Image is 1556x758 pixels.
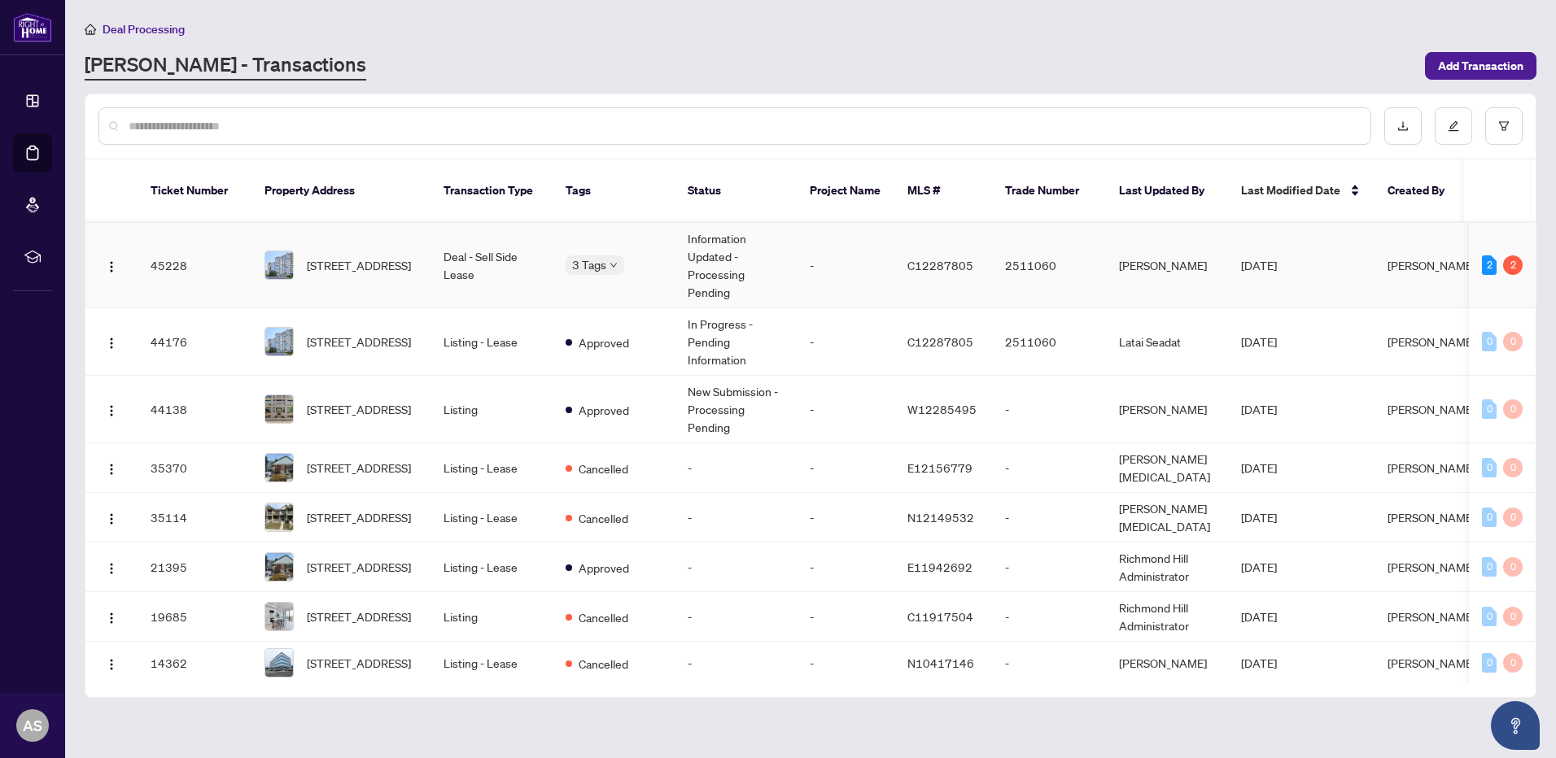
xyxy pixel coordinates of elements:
th: Property Address [251,159,431,223]
button: Logo [98,455,125,481]
div: 0 [1503,607,1523,626]
td: - [675,443,797,493]
img: Logo [105,562,118,575]
img: Logo [105,337,118,350]
button: filter [1485,107,1523,145]
td: 35114 [138,493,251,542]
img: thumbnail-img [265,649,293,677]
td: 21395 [138,542,251,592]
td: Listing - Lease [431,542,553,592]
td: Listing [431,592,553,642]
td: 35370 [138,443,251,493]
img: Logo [105,612,118,625]
div: 2 [1482,255,1497,275]
div: 0 [1482,653,1497,673]
div: 0 [1482,607,1497,626]
span: [DATE] [1241,609,1277,624]
td: [PERSON_NAME][MEDICAL_DATA] [1106,493,1228,542]
th: Last Modified Date [1228,159,1375,223]
span: [STREET_ADDRESS] [307,558,411,576]
button: edit [1435,107,1472,145]
span: [DATE] [1241,402,1277,416]
div: 0 [1503,557,1523,577]
th: Transaction Type [431,159,553,223]
span: E11942692 [907,560,972,574]
span: edit [1448,120,1459,132]
img: thumbnail-img [265,603,293,630]
td: Latai Seadat [1106,308,1228,376]
img: Logo [105,260,118,273]
td: - [992,376,1106,443]
img: Logo [105,463,118,476]
span: E12156779 [907,460,972,475]
span: [PERSON_NAME] [1388,656,1475,670]
span: C11917504 [907,609,973,624]
button: Add Transaction [1425,52,1536,80]
td: Listing - Lease [431,443,553,493]
span: [PERSON_NAME] [1388,560,1475,574]
td: 44176 [138,308,251,376]
span: W12285495 [907,402,977,416]
td: - [797,376,894,443]
img: thumbnail-img [265,395,293,423]
span: [DATE] [1241,656,1277,670]
span: [STREET_ADDRESS] [307,459,411,477]
span: C12287805 [907,258,973,272]
span: Last Modified Date [1241,181,1340,199]
div: 0 [1482,399,1497,419]
td: In Progress - Pending Information [675,308,797,376]
td: [PERSON_NAME] [1106,642,1228,685]
th: Status [675,159,797,223]
td: - [992,542,1106,592]
span: Cancelled [579,460,628,477]
span: Approved [579,333,629,351]
span: C12287805 [907,334,973,349]
button: Logo [98,603,125,629]
span: home [85,24,96,35]
td: Richmond Hill Administrator [1106,592,1228,642]
td: - [797,223,894,308]
span: [STREET_ADDRESS] [307,400,411,418]
span: [PERSON_NAME] [1388,609,1475,624]
div: 0 [1482,508,1497,527]
td: Listing [431,376,553,443]
td: - [992,592,1106,642]
div: 2 [1503,255,1523,275]
button: Logo [98,504,125,530]
span: AS [23,714,42,737]
td: - [797,592,894,642]
div: 0 [1482,557,1497,577]
span: [STREET_ADDRESS] [307,333,411,351]
span: Deal Processing [103,22,185,37]
span: [PERSON_NAME] [1388,402,1475,416]
th: Ticket Number [138,159,251,223]
div: 0 [1482,458,1497,477]
img: thumbnail-img [265,251,293,279]
button: Logo [98,396,125,422]
img: thumbnail-img [265,328,293,355]
span: [STREET_ADDRESS] [307,256,411,274]
span: [STREET_ADDRESS] [307,508,411,526]
span: [PERSON_NAME] [1388,334,1475,349]
span: [PERSON_NAME] [1388,510,1475,525]
td: New Submission - Processing Pending [675,376,797,443]
td: - [675,592,797,642]
img: thumbnail-img [265,454,293,481]
th: Project Name [797,159,894,223]
span: [STREET_ADDRESS] [307,608,411,625]
td: Richmond Hill Administrator [1106,542,1228,592]
span: N12149532 [907,510,974,525]
span: [DATE] [1241,560,1277,574]
span: [PERSON_NAME] [1388,258,1475,272]
img: Logo [105,658,118,671]
span: [DATE] [1241,510,1277,525]
img: logo [13,12,52,42]
div: 0 [1503,458,1523,477]
td: - [797,308,894,376]
td: - [675,542,797,592]
th: Last Updated By [1106,159,1228,223]
td: Listing - Lease [431,493,553,542]
td: 2511060 [992,308,1106,376]
span: Approved [579,401,629,419]
td: [PERSON_NAME] [1106,223,1228,308]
